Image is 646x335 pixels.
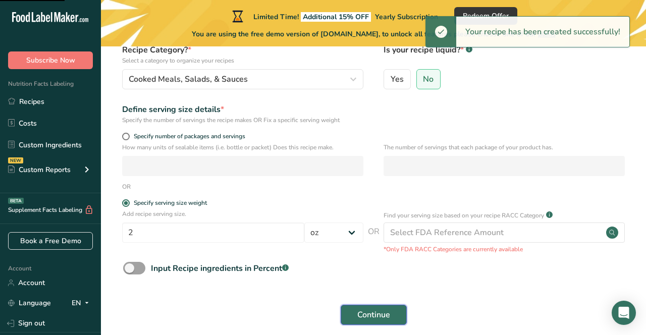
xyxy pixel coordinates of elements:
span: No [423,74,434,84]
a: Language [8,294,51,312]
div: OR [122,182,131,191]
span: Additional 15% OFF [301,12,371,22]
span: You are using the free demo version of [DOMAIN_NAME], to unlock all features please choose one of... [192,29,556,39]
p: The number of servings that each package of your product has. [384,143,625,152]
span: Yes [391,74,404,84]
span: Continue [357,309,390,321]
a: Book a Free Demo [8,232,93,250]
div: EN [72,297,93,309]
div: Your recipe has been created successfully! [456,17,629,47]
div: Custom Reports [8,164,71,175]
span: Subscribe Now [26,55,75,66]
div: Input Recipe ingredients in Percent [151,262,289,274]
div: Specify serving size weight [134,199,207,207]
p: How many units of sealable items (i.e. bottle or packet) Does this recipe make. [122,143,363,152]
div: BETA [8,198,24,204]
div: NEW [8,157,23,163]
p: Find your serving size based on your recipe RACC Category [384,211,544,220]
span: Cooked Meals, Salads, & Sauces [129,73,248,85]
span: OR [368,226,380,254]
button: Redeem Offer [454,7,517,25]
div: Limited Time! [230,10,438,22]
p: *Only FDA RACC Categories are currently available [384,245,625,254]
label: Recipe Category? [122,44,363,65]
div: Select FDA Reference Amount [390,227,504,239]
div: Specify the number of servings the recipe makes OR Fix a specific serving weight [122,116,363,125]
button: Continue [341,305,407,325]
p: Select a category to organize your recipes [122,56,363,65]
p: Add recipe serving size. [122,209,363,218]
div: Open Intercom Messenger [612,301,636,325]
span: Redeem Offer [463,11,509,21]
label: Is your recipe liquid? [384,44,625,65]
span: Specify number of packages and servings [130,133,245,140]
button: Subscribe Now [8,51,93,69]
button: Cooked Meals, Salads, & Sauces [122,69,363,89]
input: Type your serving size here [122,222,304,243]
span: Yearly Subscription [375,12,438,22]
div: Define serving size details [122,103,363,116]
